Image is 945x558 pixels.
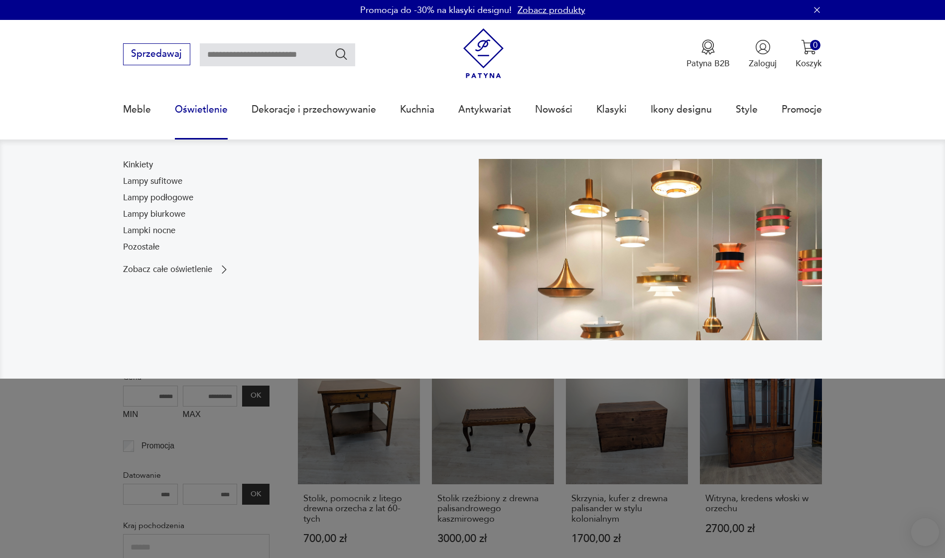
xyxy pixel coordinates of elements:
[123,264,230,276] a: Zobacz całe oświetlenie
[810,40,820,50] div: 0
[700,39,716,55] img: Ikona medalu
[479,159,822,341] img: a9d990cd2508053be832d7f2d4ba3cb1.jpg
[782,87,822,133] a: Promocje
[796,58,822,69] p: Koszyk
[123,208,185,220] a: Lampy biurkowe
[736,87,758,133] a: Style
[252,87,376,133] a: Dekoracje i przechowywanie
[518,4,585,16] a: Zobacz produkty
[123,159,153,171] a: Kinkiety
[535,87,572,133] a: Nowości
[175,87,228,133] a: Oświetlenie
[123,266,212,274] p: Zobacz całe oświetlenie
[123,43,190,65] button: Sprzedawaj
[458,28,509,79] img: Patyna - sklep z meblami i dekoracjami vintage
[123,175,182,187] a: Lampy sufitowe
[911,518,939,546] iframe: Smartsupp widget button
[596,87,627,133] a: Klasyki
[123,51,190,59] a: Sprzedawaj
[123,192,193,204] a: Lampy podłogowe
[458,87,511,133] a: Antykwariat
[796,39,822,69] button: 0Koszyk
[123,87,151,133] a: Meble
[686,58,730,69] p: Patyna B2B
[123,225,175,237] a: Lampki nocne
[749,58,777,69] p: Zaloguj
[123,241,159,253] a: Pozostałe
[360,4,512,16] p: Promocja do -30% na klasyki designu!
[801,39,816,55] img: Ikona koszyka
[686,39,730,69] button: Patyna B2B
[686,39,730,69] a: Ikona medaluPatyna B2B
[334,47,349,61] button: Szukaj
[651,87,712,133] a: Ikony designu
[400,87,434,133] a: Kuchnia
[755,39,771,55] img: Ikonka użytkownika
[749,39,777,69] button: Zaloguj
